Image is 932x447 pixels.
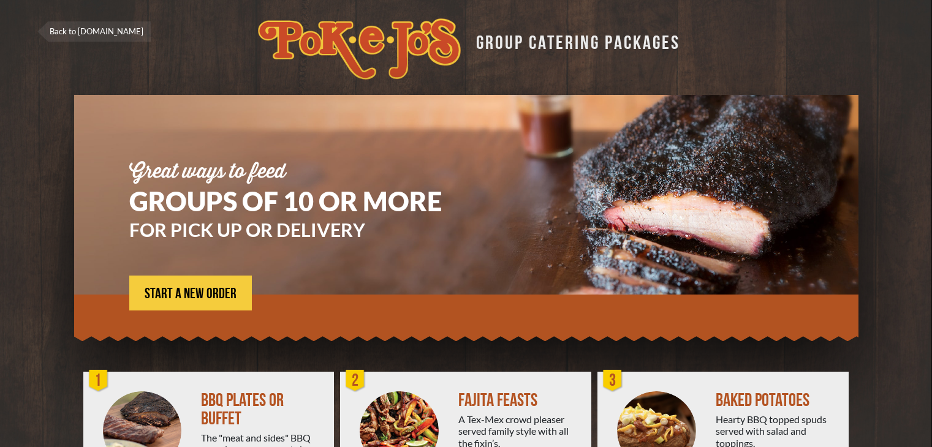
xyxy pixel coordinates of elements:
[467,28,680,52] div: GROUP CATERING PACKAGES
[145,287,237,301] span: START A NEW ORDER
[129,220,479,239] h3: FOR PICK UP OR DELIVERY
[201,391,324,428] div: BBQ PLATES OR BUFFET
[129,188,479,214] h1: GROUPS OF 10 OR MORE
[129,276,252,310] a: START A NEW ORDER
[86,369,111,393] div: 1
[258,18,461,80] img: logo.svg
[343,369,368,393] div: 2
[716,391,839,410] div: BAKED POTATOES
[458,391,582,410] div: FAJITA FEASTS
[129,162,479,182] div: Great ways to feed
[600,369,625,393] div: 3
[37,21,151,42] a: Back to [DOMAIN_NAME]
